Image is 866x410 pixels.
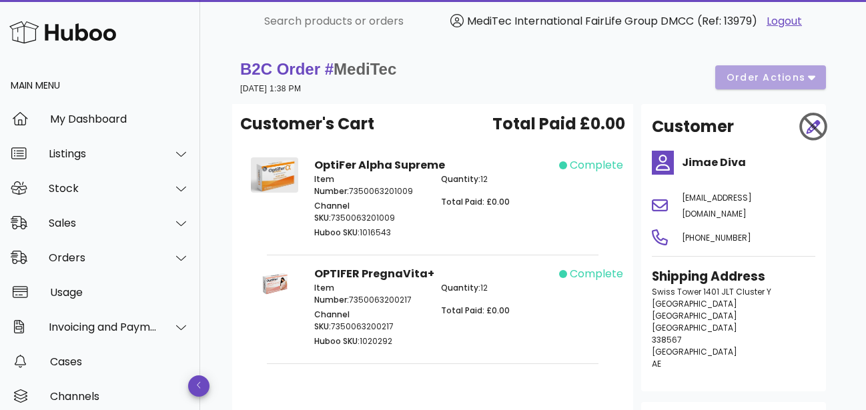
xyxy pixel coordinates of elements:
[314,309,425,333] p: 7350063200217
[314,200,350,223] span: Channel SKU:
[441,282,552,294] p: 12
[334,60,396,78] span: MediTec
[467,13,694,29] span: MediTec International FairLife Group DMCC
[441,173,480,185] span: Quantity:
[314,173,349,197] span: Item Number:
[314,309,350,332] span: Channel SKU:
[314,335,425,347] p: 1020292
[682,192,752,219] span: [EMAIL_ADDRESS][DOMAIN_NAME]
[49,217,157,229] div: Sales
[50,286,189,299] div: Usage
[652,298,737,309] span: [GEOGRAPHIC_DATA]
[50,390,189,403] div: Channels
[314,282,349,305] span: Item Number:
[314,200,425,224] p: 7350063201009
[441,282,480,293] span: Quantity:
[492,112,625,136] span: Total Paid £0.00
[50,113,189,125] div: My Dashboard
[314,157,445,173] strong: OptiFer Alpha Supreme
[441,305,510,316] span: Total Paid: £0.00
[314,227,425,239] p: 1016543
[652,322,737,333] span: [GEOGRAPHIC_DATA]
[314,335,360,347] span: Huboo SKU:
[9,18,116,47] img: Huboo Logo
[570,157,623,173] span: complete
[240,84,301,93] small: [DATE] 1:38 PM
[314,227,360,238] span: Huboo SKU:
[314,266,434,281] strong: OPTIFER PregnaVita+
[49,182,157,195] div: Stock
[652,358,661,369] span: AE
[441,173,552,185] p: 12
[314,173,425,197] p: 7350063201009
[50,355,189,368] div: Cases
[767,13,802,29] a: Logout
[652,267,815,286] h3: Shipping Address
[697,13,757,29] span: (Ref: 13979)
[652,115,734,139] h2: Customer
[652,310,737,321] span: [GEOGRAPHIC_DATA]
[49,251,157,264] div: Orders
[251,266,298,299] img: Product Image
[49,147,157,160] div: Listings
[652,346,737,357] span: [GEOGRAPHIC_DATA]
[652,286,771,297] span: Swiss Tower 1401 JLT Cluster Y
[240,60,396,78] strong: B2C Order #
[314,282,425,306] p: 7350063200217
[570,266,623,282] span: complete
[682,232,751,243] span: [PHONE_NUMBER]
[240,112,374,136] span: Customer's Cart
[251,157,298,193] img: Product Image
[441,196,510,207] span: Total Paid: £0.00
[682,155,815,171] h4: Jimae Diva
[49,321,157,333] div: Invoicing and Payments
[652,334,682,345] span: 338567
